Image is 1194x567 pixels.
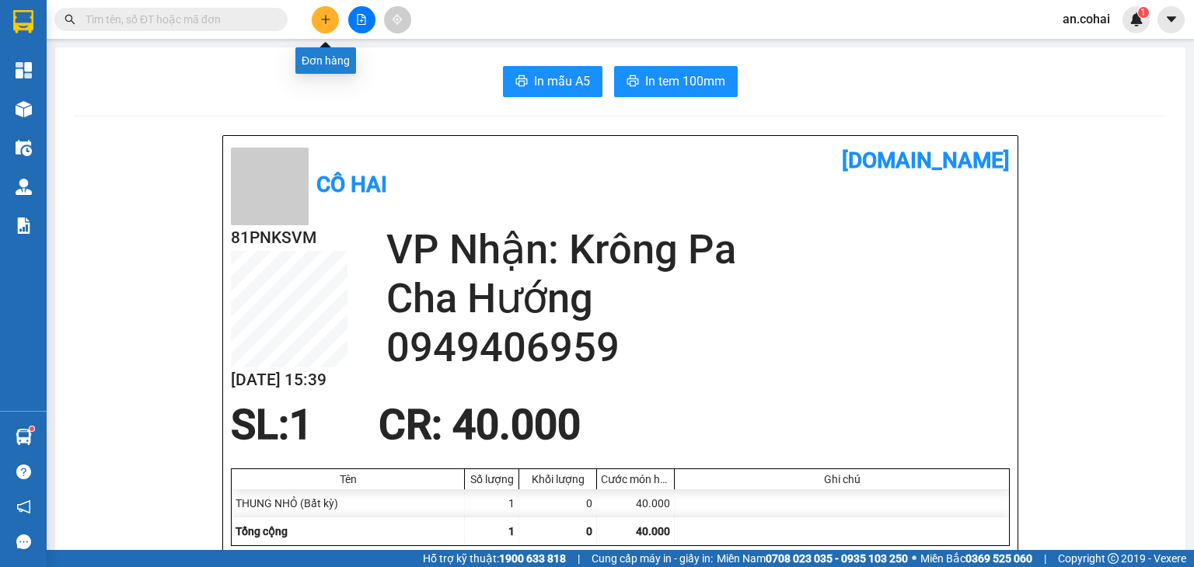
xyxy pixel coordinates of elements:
img: dashboard-icon [16,62,32,78]
span: In mẫu A5 [534,71,590,91]
b: [DOMAIN_NAME] [842,148,1010,173]
span: Tổng cộng [236,525,288,537]
span: In tem 100mm [645,71,725,91]
strong: 0708 023 035 - 0935 103 250 [766,552,908,565]
span: printer [627,75,639,89]
div: 40.000 [597,489,675,517]
strong: 1900 633 818 [499,552,566,565]
div: 1 [465,489,519,517]
span: Hỗ trợ kỹ thuật: [423,550,566,567]
span: file-add [356,14,367,25]
span: plus [320,14,331,25]
span: copyright [1108,553,1119,564]
span: message [16,534,31,549]
span: Miền Nam [717,550,908,567]
span: [DATE] 15:39 [139,42,196,54]
span: Miền Bắc [920,550,1032,567]
img: warehouse-icon [16,429,32,445]
img: solution-icon [16,217,32,234]
sup: 1 [1138,7,1149,18]
div: Tên [236,473,460,485]
span: printer [515,75,528,89]
button: printerIn tem 100mm [614,66,738,97]
span: 40.000 [636,525,670,537]
b: Cô Hai [40,11,104,34]
span: 1 [1140,7,1146,18]
div: Số lượng [469,473,515,485]
span: an.cohai [1050,9,1122,29]
div: Khối lượng [523,473,592,485]
h2: Cha Hướng [386,274,1010,323]
span: CR : 40.000 [379,401,581,449]
img: logo-vxr [13,10,33,33]
span: Gửi: [139,59,169,78]
img: warehouse-icon [16,179,32,195]
img: warehouse-icon [16,140,32,156]
div: 0 [519,489,597,517]
span: caret-down [1164,12,1178,26]
button: printerIn mẫu A5 [503,66,602,97]
div: THUNG NHỎ (Bất kỳ) [232,489,465,517]
b: Cô Hai [316,172,387,197]
button: aim [384,6,411,33]
button: caret-down [1157,6,1185,33]
div: Cước món hàng [601,473,670,485]
strong: 0369 525 060 [965,552,1032,565]
div: Ghi chú [679,473,1005,485]
button: file-add [348,6,375,33]
h2: 81PNKSVM [231,225,347,251]
sup: 1 [30,426,34,431]
span: | [578,550,580,567]
span: 0 [586,525,592,537]
input: Tìm tên, số ĐT hoặc mã đơn [86,11,269,28]
span: search [65,14,75,25]
span: ⚪️ [912,555,916,562]
span: 1 [508,525,515,537]
span: Cung cấp máy in - giấy in: [592,550,713,567]
span: notification [16,499,31,514]
span: [PERSON_NAME] HCM [139,85,304,103]
h2: 81PNKSVM [7,48,88,72]
span: THUNG NHỎ [139,107,271,134]
span: 1 [289,401,312,449]
img: warehouse-icon [16,101,32,117]
button: plus [312,6,339,33]
h2: 0949406959 [386,323,1010,372]
span: SL: [231,401,289,449]
span: aim [392,14,403,25]
h2: VP Nhận: Krông Pa [386,225,1010,274]
span: question-circle [16,464,31,479]
span: | [1044,550,1046,567]
h2: [DATE] 15:39 [231,367,347,393]
img: icon-new-feature [1129,12,1143,26]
